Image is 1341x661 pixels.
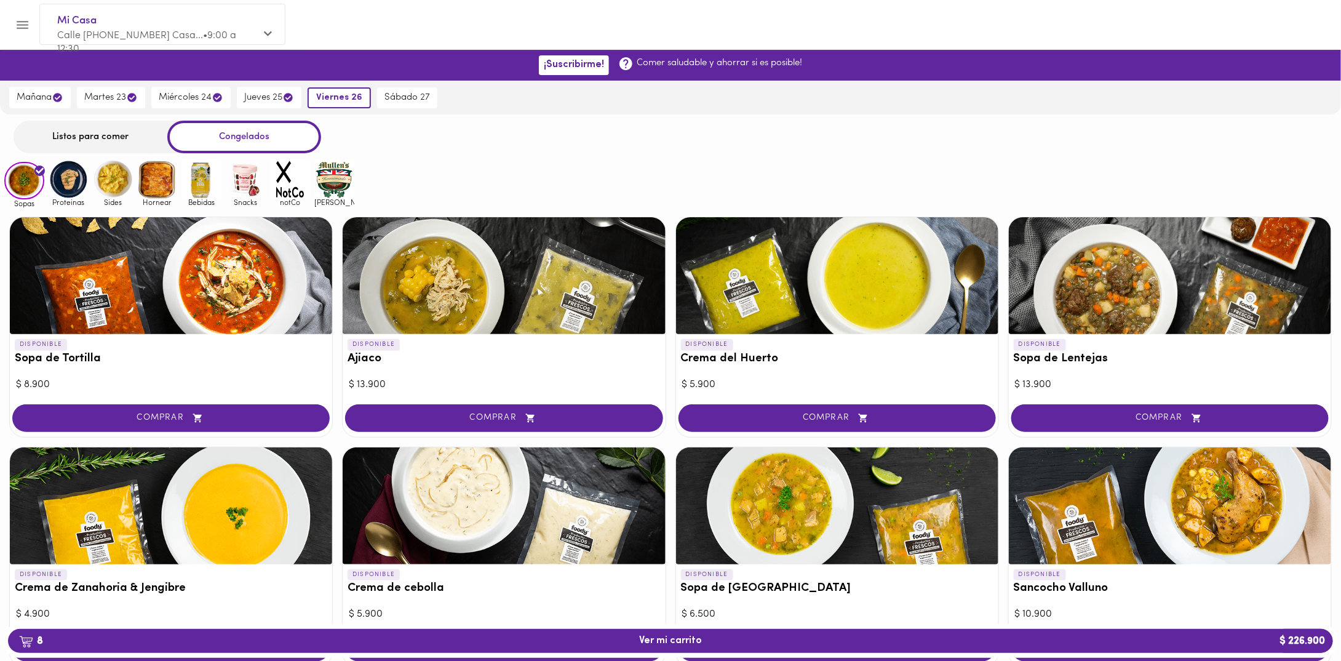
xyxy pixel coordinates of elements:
[244,92,294,103] span: jueves 25
[15,569,67,580] p: DISPONIBLE
[360,413,647,423] span: COMPRAR
[15,582,327,595] h3: Crema de Zanahoria & Jengibre
[167,121,321,153] div: Congelados
[1270,590,1329,649] iframe: Messagebird Livechat Widget
[1015,607,1325,622] div: $ 10.900
[12,633,50,649] b: 8
[1015,378,1325,392] div: $ 13.900
[137,159,177,199] img: Hornear
[349,378,659,392] div: $ 13.900
[137,198,177,206] span: Hornear
[314,198,354,206] span: [PERSON_NAME]
[270,198,310,206] span: notCo
[316,92,362,103] span: viernes 26
[682,607,992,622] div: $ 6.500
[19,636,33,648] img: cart.png
[348,353,660,366] h3: Ajiaco
[84,92,138,103] span: martes 23
[93,198,133,206] span: Sides
[348,569,400,580] p: DISPONIBLE
[681,582,993,595] h3: Sopa de [GEOGRAPHIC_DATA]
[151,87,231,108] button: miércoles 24
[682,378,992,392] div: $ 5.900
[539,55,609,74] button: ¡Suscribirme!
[9,87,71,108] button: mañana
[1014,353,1326,366] h3: Sopa de Lentejas
[237,87,301,108] button: jueves 25
[226,198,266,206] span: Snacks
[57,13,255,29] span: Mi Casa
[49,159,89,199] img: Proteinas
[314,159,354,199] img: mullens
[4,199,44,207] span: Sopas
[1014,582,1326,595] h3: Sancocho Valluno
[57,31,236,55] span: Calle [PHONE_NUMBER] Casa... • 9:00 a 12:30
[49,198,89,206] span: Proteinas
[93,159,133,199] img: Sides
[345,404,663,432] button: COMPRAR
[4,162,44,200] img: Sopas
[28,413,314,423] span: COMPRAR
[639,635,702,647] span: Ver mi carrito
[377,87,437,108] button: sábado 27
[8,629,1333,653] button: 8Ver mi carrito$ 226.900
[681,339,733,350] p: DISPONIBLE
[17,92,63,103] span: mañana
[343,217,665,334] div: Ajiaco
[14,121,167,153] div: Listos para comer
[637,57,802,70] p: Comer saludable y ahorrar si es posible!
[7,10,38,40] button: Menu
[681,353,993,366] h3: Crema del Huerto
[343,447,665,564] div: Crema de cebolla
[676,217,998,334] div: Crema del Huerto
[15,339,67,350] p: DISPONIBLE
[159,92,223,103] span: miércoles 24
[349,607,659,622] div: $ 5.900
[12,404,330,432] button: COMPRAR
[384,92,430,103] span: sábado 27
[10,447,332,564] div: Crema de Zanahoria & Jengibre
[16,607,326,622] div: $ 4.900
[1009,447,1331,564] div: Sancocho Valluno
[1011,404,1329,432] button: COMPRAR
[308,87,371,108] button: viernes 26
[694,413,981,423] span: COMPRAR
[270,159,310,199] img: notCo
[181,198,221,206] span: Bebidas
[1014,569,1066,580] p: DISPONIBLE
[16,378,326,392] div: $ 8.900
[10,217,332,334] div: Sopa de Tortilla
[681,569,733,580] p: DISPONIBLE
[676,447,998,564] div: Sopa de Mondongo
[1027,413,1313,423] span: COMPRAR
[348,582,660,595] h3: Crema de cebolla
[181,159,221,199] img: Bebidas
[678,404,996,432] button: COMPRAR
[1009,217,1331,334] div: Sopa de Lentejas
[226,159,266,199] img: Snacks
[348,339,400,350] p: DISPONIBLE
[15,353,327,366] h3: Sopa de Tortilla
[544,59,604,71] span: ¡Suscribirme!
[1014,339,1066,350] p: DISPONIBLE
[77,87,145,108] button: martes 23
